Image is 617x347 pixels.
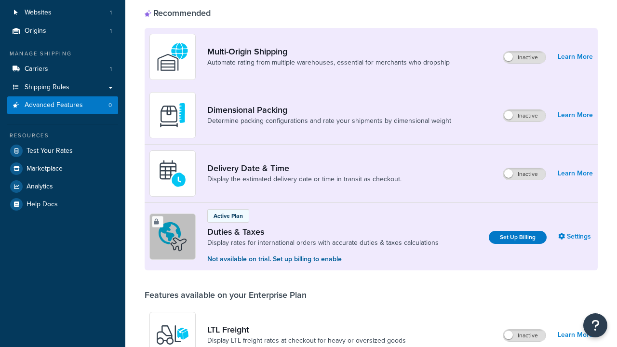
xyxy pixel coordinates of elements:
a: Delivery Date & Time [207,163,402,173]
span: Carriers [25,65,48,73]
label: Inactive [503,52,546,63]
a: Learn More [558,50,593,64]
a: Display LTL freight rates at checkout for heavy or oversized goods [207,336,406,346]
label: Inactive [503,168,546,180]
div: Resources [7,132,118,140]
li: Websites [7,4,118,22]
span: Shipping Rules [25,83,69,92]
a: Learn More [558,108,593,122]
img: WatD5o0RtDAAAAAElFTkSuQmCC [156,40,189,74]
a: Display the estimated delivery date or time in transit as checkout. [207,174,402,184]
span: 1 [110,65,112,73]
a: LTL Freight [207,324,406,335]
span: Marketplace [27,165,63,173]
button: Open Resource Center [583,313,607,337]
a: Origins1 [7,22,118,40]
a: Display rates for international orders with accurate duties & taxes calculations [207,238,439,248]
a: Test Your Rates [7,142,118,160]
a: Multi-Origin Shipping [207,46,450,57]
span: 1 [110,9,112,17]
label: Inactive [503,110,546,121]
label: Inactive [503,330,546,341]
div: Recommended [145,8,211,18]
a: Determine packing configurations and rate your shipments by dimensional weight [207,116,451,126]
a: Shipping Rules [7,79,118,96]
li: Carriers [7,60,118,78]
a: Learn More [558,328,593,342]
p: Not available on trial. Set up billing to enable [207,254,439,265]
a: Learn More [558,167,593,180]
span: Test Your Rates [27,147,73,155]
li: Advanced Features [7,96,118,114]
a: Marketplace [7,160,118,177]
a: Automate rating from multiple warehouses, essential for merchants who dropship [207,58,450,67]
span: 0 [108,101,112,109]
a: Settings [558,230,593,243]
span: Websites [25,9,52,17]
p: Active Plan [214,212,243,220]
div: Features available on your Enterprise Plan [145,290,307,300]
a: Set Up Billing [489,231,547,244]
span: 1 [110,27,112,35]
li: Origins [7,22,118,40]
a: Help Docs [7,196,118,213]
span: Analytics [27,183,53,191]
img: DTVBYsAAAAAASUVORK5CYII= [156,98,189,132]
a: Dimensional Packing [207,105,451,115]
a: Websites1 [7,4,118,22]
span: Origins [25,27,46,35]
div: Manage Shipping [7,50,118,58]
a: Advanced Features0 [7,96,118,114]
a: Duties & Taxes [207,227,439,237]
img: gfkeb5ejjkALwAAAABJRU5ErkJggg== [156,157,189,190]
span: Help Docs [27,200,58,209]
span: Advanced Features [25,101,83,109]
a: Analytics [7,178,118,195]
a: Carriers1 [7,60,118,78]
